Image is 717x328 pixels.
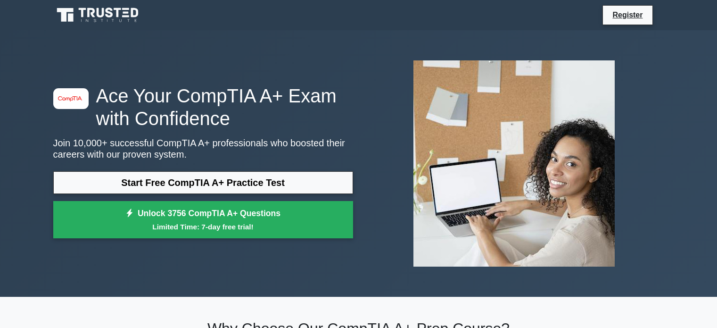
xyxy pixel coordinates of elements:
[53,201,353,239] a: Unlock 3756 CompTIA A+ QuestionsLimited Time: 7-day free trial!
[607,9,648,21] a: Register
[53,137,353,160] p: Join 10,000+ successful CompTIA A+ professionals who boosted their careers with our proven system.
[65,221,341,232] small: Limited Time: 7-day free trial!
[53,171,353,194] a: Start Free CompTIA A+ Practice Test
[53,84,353,130] h1: Ace Your CompTIA A+ Exam with Confidence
